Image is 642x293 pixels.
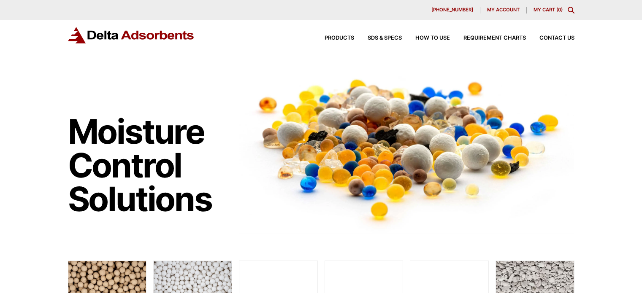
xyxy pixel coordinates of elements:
a: SDS & SPECS [354,35,402,41]
span: 0 [558,7,561,13]
a: Contact Us [526,35,574,41]
span: SDS & SPECS [368,35,402,41]
span: My account [487,8,520,12]
a: My Cart (0) [534,7,563,13]
span: How to Use [415,35,450,41]
div: Toggle Modal Content [568,7,574,13]
span: Products [325,35,354,41]
span: Contact Us [539,35,574,41]
img: Delta Adsorbents [68,27,195,43]
a: My account [480,7,527,13]
a: [PHONE_NUMBER] [425,7,480,13]
span: Requirement Charts [463,35,526,41]
a: How to Use [402,35,450,41]
a: Requirement Charts [450,35,526,41]
a: Products [311,35,354,41]
img: Image [239,64,574,234]
span: [PHONE_NUMBER] [431,8,473,12]
h1: Moisture Control Solutions [68,115,231,216]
